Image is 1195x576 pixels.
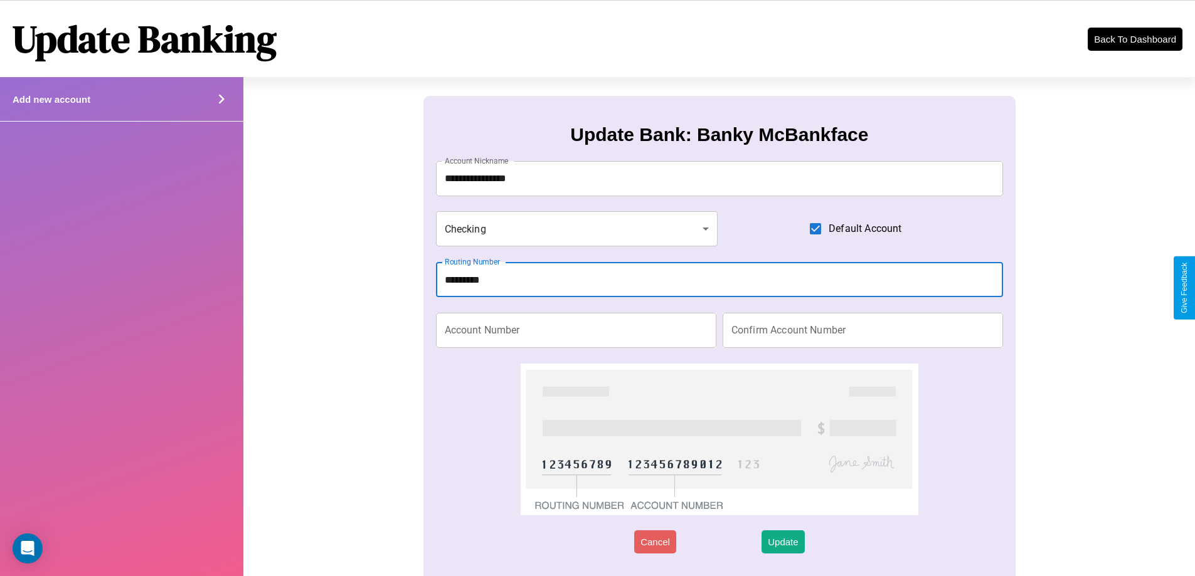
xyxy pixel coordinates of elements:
div: Open Intercom Messenger [13,533,43,563]
span: Default Account [829,221,901,236]
label: Routing Number [445,256,500,267]
h4: Add new account [13,94,90,105]
div: Give Feedback [1180,263,1189,313]
img: check [521,364,918,515]
label: Account Nickname [445,155,509,166]
button: Back To Dashboard [1088,28,1182,51]
h3: Update Bank: Banky McBankface [570,124,868,145]
button: Cancel [634,530,676,553]
button: Update [762,530,804,553]
h1: Update Banking [13,13,277,65]
div: Checking [436,211,718,246]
